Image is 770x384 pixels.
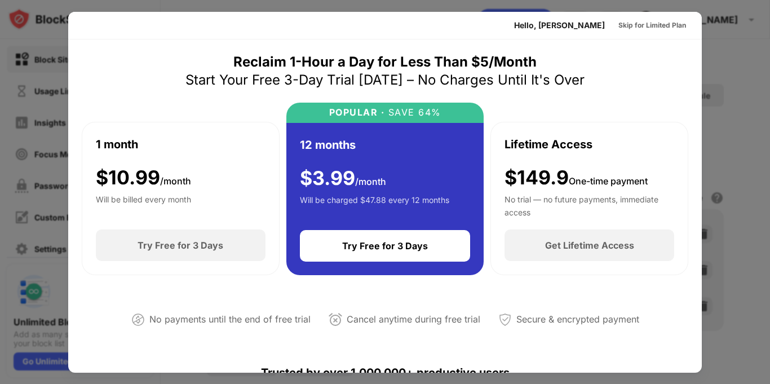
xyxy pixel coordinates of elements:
[300,167,386,190] div: $ 3.99
[300,194,449,217] div: Will be charged $47.88 every 12 months
[347,311,480,328] div: Cancel anytime during free trial
[131,313,145,326] img: not-paying
[96,166,191,189] div: $ 10.99
[498,313,512,326] img: secured-payment
[384,107,441,118] div: SAVE 64%
[300,136,356,153] div: 12 months
[96,193,191,216] div: Will be billed every month
[149,311,311,328] div: No payments until the end of free trial
[160,175,191,187] span: /month
[233,53,537,71] div: Reclaim 1-Hour a Day for Less Than $5/Month
[505,166,648,189] div: $149.9
[514,21,605,30] div: Hello, [PERSON_NAME]
[96,136,138,153] div: 1 month
[505,193,674,216] div: No trial — no future payments, immediate access
[618,20,686,31] div: Skip for Limited Plan
[505,136,592,153] div: Lifetime Access
[569,175,648,187] span: One-time payment
[185,71,585,89] div: Start Your Free 3-Day Trial [DATE] – No Charges Until It's Over
[329,313,342,326] img: cancel-anytime
[138,240,223,251] div: Try Free for 3 Days
[516,311,639,328] div: Secure & encrypted payment
[355,176,386,187] span: /month
[342,240,428,251] div: Try Free for 3 Days
[329,107,385,118] div: POPULAR ·
[545,240,634,251] div: Get Lifetime Access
